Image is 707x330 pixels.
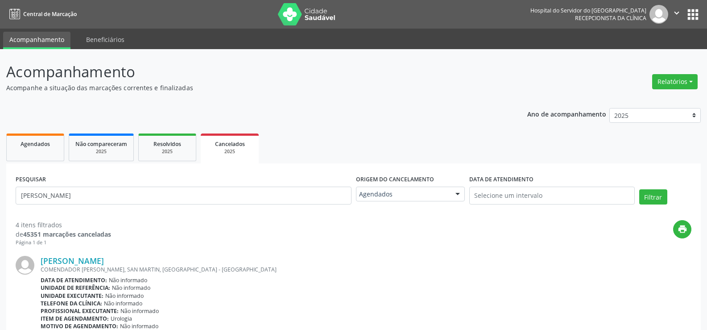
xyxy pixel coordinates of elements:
a: Central de Marcação [6,7,77,21]
span: Não informado [112,284,150,292]
a: Acompanhamento [3,32,70,49]
b: Profissional executante: [41,307,119,315]
span: Não informado [105,292,144,300]
label: Origem do cancelamento [356,173,434,187]
button: apps [685,7,701,22]
span: Não informado [120,307,159,315]
i: print [678,224,687,234]
b: Item de agendamento: [41,315,109,322]
button: Relatórios [652,74,698,89]
span: Central de Marcação [23,10,77,18]
div: Hospital do Servidor do [GEOGRAPHIC_DATA] [530,7,646,14]
b: Unidade executante: [41,292,103,300]
span: Recepcionista da clínica [575,14,646,22]
div: 2025 [145,148,190,155]
a: [PERSON_NAME] [41,256,104,266]
label: DATA DE ATENDIMENTO [469,173,533,187]
span: Urologia [111,315,132,322]
b: Motivo de agendamento: [41,322,118,330]
p: Ano de acompanhamento [527,108,606,119]
i:  [672,8,682,18]
span: Não compareceram [75,140,127,148]
b: Data de atendimento: [41,276,107,284]
input: Selecione um intervalo [469,187,635,205]
img: img [16,256,34,275]
div: COMENDADOR [PERSON_NAME], SAN MARTIN, [GEOGRAPHIC_DATA] - [GEOGRAPHIC_DATA] [41,266,691,273]
button: print [673,220,691,238]
b: Telefone da clínica: [41,300,102,307]
button:  [668,5,685,24]
span: Não informado [120,322,158,330]
input: Nome, código do beneficiário ou CPF [16,187,351,205]
span: Agendados [359,190,447,199]
span: Agendados [21,140,50,148]
div: Página 1 de 1 [16,239,111,246]
strong: 45351 marcações canceladas [23,230,111,238]
div: de [16,230,111,239]
button: Filtrar [639,189,667,205]
p: Acompanhe a situação das marcações correntes e finalizadas [6,83,492,92]
a: Beneficiários [80,32,131,47]
span: Cancelados [215,140,245,148]
b: Unidade de referência: [41,284,110,292]
span: Não informado [104,300,142,307]
p: Acompanhamento [6,61,492,83]
div: 4 itens filtrados [16,220,111,230]
div: 2025 [75,148,127,155]
span: Resolvidos [153,140,181,148]
div: 2025 [207,148,252,155]
span: Não informado [109,276,147,284]
img: img [649,5,668,24]
label: PESQUISAR [16,173,46,187]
